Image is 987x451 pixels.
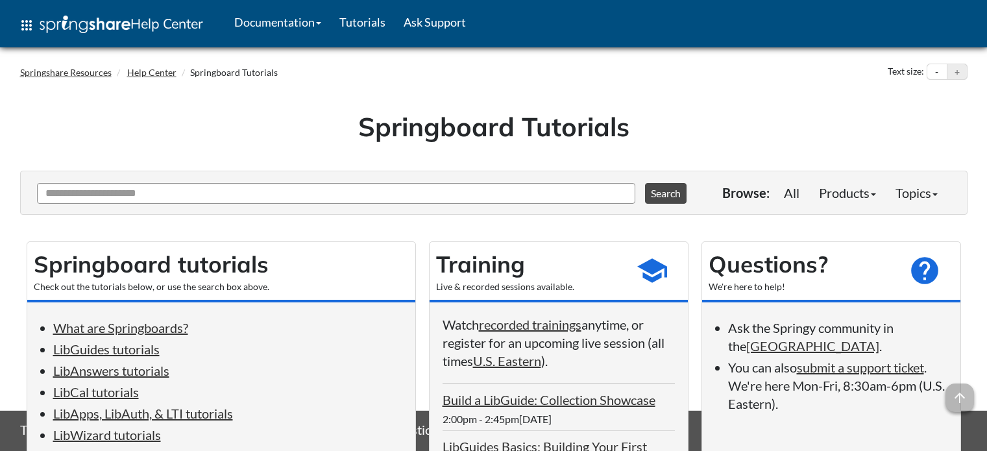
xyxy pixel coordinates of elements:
[636,254,668,287] span: school
[34,280,409,293] div: Check out the tutorials below, or use the search box above.
[34,249,409,280] h2: Springboard tutorials
[53,363,169,378] a: LibAnswers tutorials
[395,6,475,38] a: Ask Support
[436,249,623,280] h2: Training
[178,66,278,79] li: Springboard Tutorials
[127,67,177,78] a: Help Center
[797,360,924,375] a: submit a support ticket
[809,180,886,206] a: Products
[225,6,330,38] a: Documentation
[330,6,395,38] a: Tutorials
[473,353,541,369] a: U.S. Eastern
[728,358,947,413] li: You can also . We're here Mon-Fri, 8:30am-6pm (U.S. Eastern).
[945,385,974,400] a: arrow_upward
[30,108,958,145] h1: Springboard Tutorials
[7,421,981,441] div: This site uses cookies as well as records your IP address for usage statistics.
[645,183,687,204] button: Search
[746,338,879,354] a: [GEOGRAPHIC_DATA]
[130,15,203,32] span: Help Center
[947,64,967,80] button: Increase text size
[40,16,130,33] img: Springshare
[10,6,212,45] a: apps Help Center
[774,180,809,206] a: All
[53,341,160,357] a: LibGuides tutorials
[945,384,974,412] span: arrow_upward
[20,67,112,78] a: Springshare Resources
[53,320,188,335] a: What are Springboards?
[53,384,139,400] a: LibCal tutorials
[885,64,927,80] div: Text size:
[908,254,941,287] span: help
[927,64,947,80] button: Decrease text size
[443,413,552,425] span: 2:00pm - 2:45pm[DATE]
[19,18,34,33] span: apps
[53,427,161,443] a: LibWizard tutorials
[709,249,896,280] h2: Questions?
[722,184,770,202] p: Browse:
[886,180,947,206] a: Topics
[436,280,623,293] div: Live & recorded sessions available.
[443,392,655,408] a: Build a LibGuide: Collection Showcase
[443,315,675,370] p: Watch anytime, or register for an upcoming live session (all times ).
[479,317,581,332] a: recorded trainings
[728,319,947,355] li: Ask the Springy community in the .
[53,406,233,421] a: LibApps, LibAuth, & LTI tutorials
[709,280,896,293] div: We're here to help!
